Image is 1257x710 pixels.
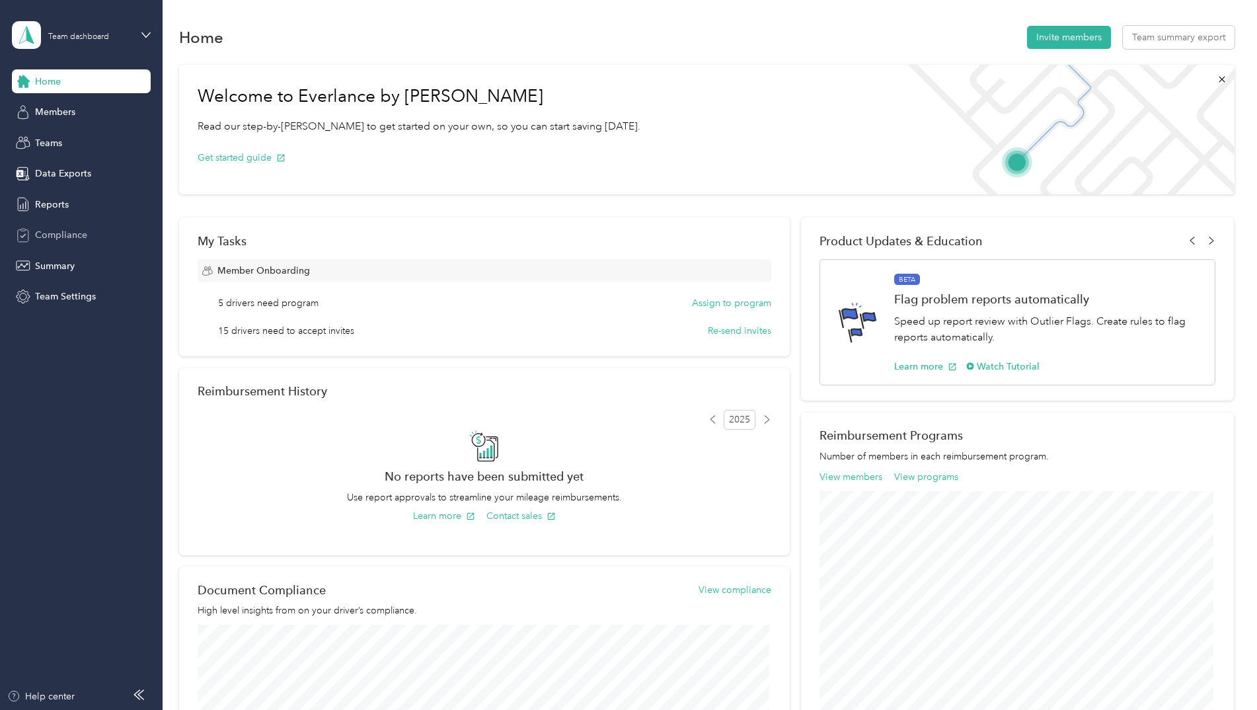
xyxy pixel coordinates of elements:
[218,324,354,338] span: 15 drivers need to accept invites
[198,583,326,597] h2: Document Compliance
[179,30,223,44] h1: Home
[894,313,1201,346] p: Speed up report review with Outlier Flags. Create rules to flag reports automatically.
[198,234,771,248] div: My Tasks
[819,470,882,484] button: View members
[198,118,640,135] p: Read our step-by-[PERSON_NAME] to get started on your own, so you can start saving [DATE].
[7,690,75,703] button: Help center
[894,360,957,374] button: Learn more
[894,274,920,286] span: BETA
[413,509,475,523] button: Learn more
[35,259,75,273] span: Summary
[198,86,640,107] h1: Welcome to Everlance by [PERSON_NAME]
[692,296,771,310] button: Assign to program
[218,296,319,310] span: 5 drivers need program
[724,410,755,430] span: 2025
[198,491,771,504] p: Use report approvals to streamline your mileage reimbursements.
[966,360,1040,374] button: Watch Tutorial
[198,469,771,483] h2: No reports have been submitted yet
[35,75,61,89] span: Home
[1027,26,1111,49] button: Invite members
[35,198,69,212] span: Reports
[198,151,286,165] button: Get started guide
[895,65,1234,194] img: Welcome to everlance
[819,450,1215,463] p: Number of members in each reimbursement program.
[819,234,983,248] span: Product Updates & Education
[708,324,771,338] button: Re-send invites
[1183,636,1257,710] iframe: Everlance-gr Chat Button Frame
[35,290,96,303] span: Team Settings
[894,292,1201,306] h1: Flag problem reports automatically
[486,509,556,523] button: Contact sales
[35,167,91,180] span: Data Exports
[35,228,87,242] span: Compliance
[35,136,62,150] span: Teams
[48,33,109,41] div: Team dashboard
[894,470,958,484] button: View programs
[198,384,327,398] h2: Reimbursement History
[217,264,310,278] span: Member Onboarding
[1123,26,1235,49] button: Team summary export
[819,428,1215,442] h2: Reimbursement Programs
[699,583,771,597] button: View compliance
[198,604,771,617] p: High level insights from on your driver’s compliance.
[35,105,75,119] span: Members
